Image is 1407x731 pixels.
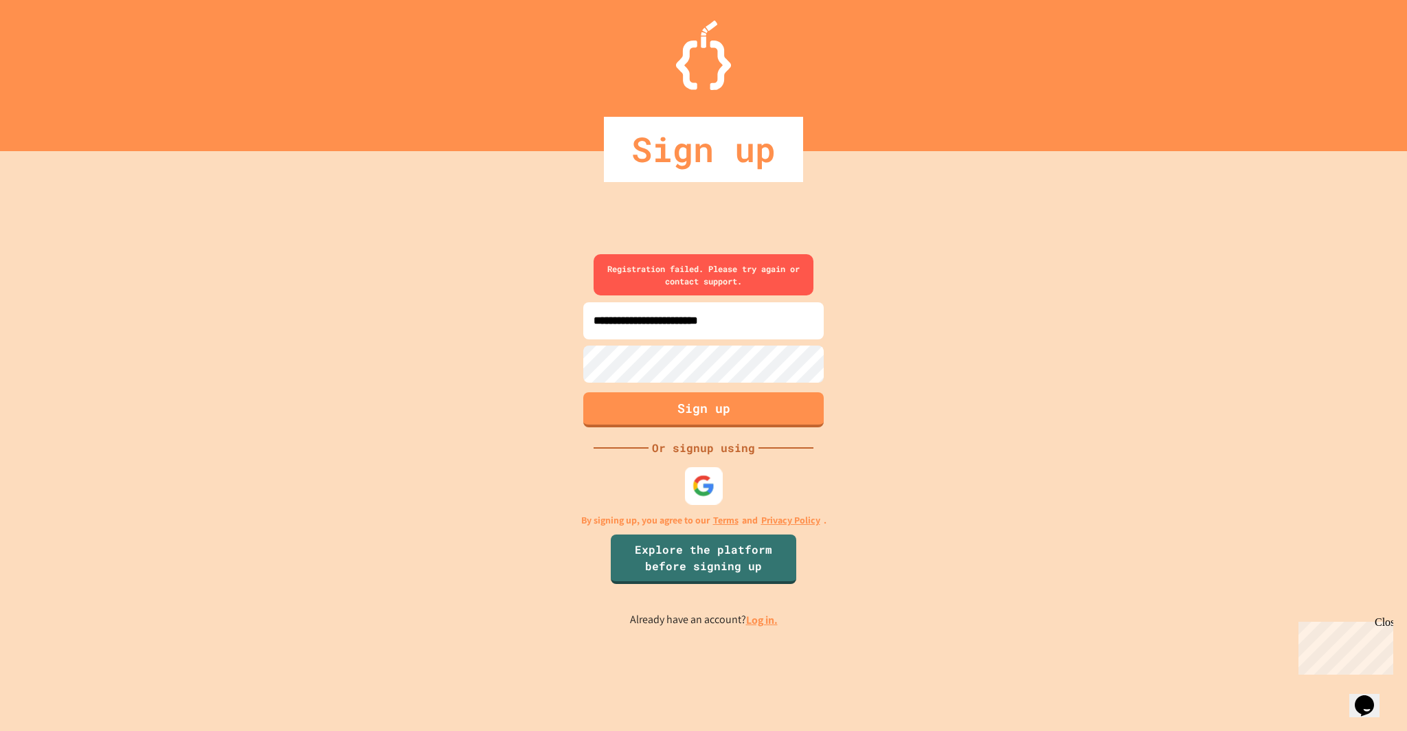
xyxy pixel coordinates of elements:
iframe: chat widget [1293,616,1393,675]
p: By signing up, you agree to our and . [581,513,826,528]
a: Log in. [746,613,778,627]
a: Terms [713,513,739,528]
div: Registration failed. Please try again or contact support. [594,254,813,295]
button: Sign up [583,392,824,427]
img: google-icon.svg [693,474,715,497]
div: Chat with us now!Close [5,5,95,87]
div: Sign up [604,117,803,182]
a: Explore the platform before signing up [611,535,796,584]
iframe: chat widget [1349,676,1393,717]
img: Logo.svg [676,21,731,90]
a: Privacy Policy [761,513,820,528]
p: Already have an account? [630,611,778,629]
div: Or signup using [649,440,758,456]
